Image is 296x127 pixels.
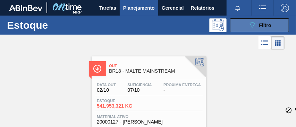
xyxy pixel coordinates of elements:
div: Pogramando: nenhum usuário selecionado [209,18,227,32]
span: Suficiência [127,83,152,87]
span: Próxima Entrega [163,83,201,87]
span: BR18 - MALTE MAINSTREAM [109,69,203,74]
button: Filtro [230,18,289,32]
div: Visão em Cards [271,36,285,49]
div: Visão em Lista [259,36,271,49]
span: 20000127 - MALTE PAYSANDU [97,119,201,125]
img: Ícone [93,64,102,73]
span: Estoque [97,99,145,103]
span: Filtro [259,22,271,28]
img: userActions [259,4,267,12]
img: Logout [281,4,289,12]
span: Relatórios [191,4,214,12]
h1: Estoque [7,21,93,29]
span: 02/10 [97,88,116,93]
button: Notificações [227,3,249,13]
span: Planejamento [123,4,155,12]
span: Out [109,64,203,68]
span: 07/10 [127,88,152,93]
span: 541.953,321 KG [97,103,145,109]
img: TNhmsLtSVTkK8tSr43FrP2fwEKptu5GPRR3wAAAABJRU5ErkJggg== [9,5,42,11]
span: Gerencial [162,4,184,12]
span: Data out [97,83,116,87]
span: - [163,88,201,93]
span: Material ativo [97,115,201,119]
span: Tarefas [99,4,116,12]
